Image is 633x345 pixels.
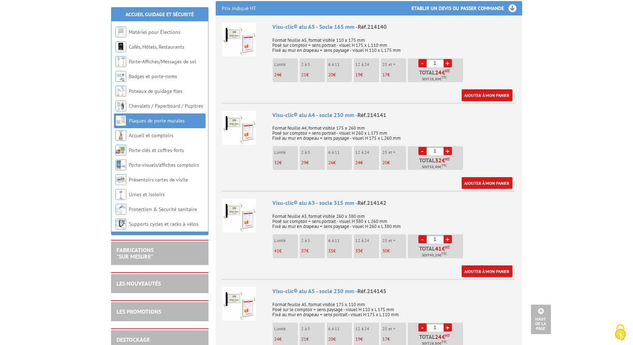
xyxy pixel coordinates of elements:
[356,248,361,254] span: 33
[418,59,427,67] a: -
[442,334,445,340] span: €
[383,72,406,77] p: €
[129,73,177,80] a: Badges et porte-noms
[274,326,298,331] p: L'unité
[383,326,406,331] p: 25 et +
[422,164,447,170] span: Soit €
[356,326,379,331] p: 12 à 24
[302,150,325,155] p: 2 à 5
[274,72,280,78] span: 24
[383,337,406,342] p: €
[412,1,522,15] h3: Etablir un devis ou passer commande
[117,336,150,343] a: DESTOCKAGE
[435,157,442,163] span: 32
[356,238,379,243] p: 12 à 24
[444,323,452,332] a: +
[115,145,126,156] img: Porte-clés et coffres-forts
[273,209,516,229] p: Format feuille A3, format visible 260 x 380 mm Posé sur comptoir = sens portrait - visuel H 380 x...
[383,160,406,165] p: €
[222,111,256,145] img: Visu-clic® alu A4 - socle 230 mm
[445,68,450,73] sup: HT
[129,88,183,94] a: Poteaux de guidage files
[115,160,126,170] img: Porte-visuels/affiches comptoirs
[115,41,126,52] img: Cafés, Hôtels, Restaurants
[129,162,199,168] a: Porte-visuels/affiches comptoirs
[383,160,388,166] span: 20
[329,336,334,342] span: 20
[430,164,439,170] span: 38,40
[444,235,452,243] a: +
[410,246,463,258] p: Total
[302,326,325,331] p: 2 à 5
[274,248,298,254] p: €
[129,221,198,227] a: Supports cycles et racks à vélos
[302,238,325,243] p: 2 à 5
[129,147,184,153] a: Porte-clés et coffres-forts
[302,160,307,166] span: 29
[383,248,406,254] p: €
[302,72,307,78] span: 21
[356,248,379,254] p: €
[129,176,188,183] a: Présentoirs cartes de visite
[611,323,629,341] img: Cookies (fenêtre modale)
[441,252,447,256] sup: TTC
[273,287,516,295] div: Visu-clic® alu A5 - socle 230 mm -
[329,72,352,77] p: €
[273,33,516,53] p: Format feuille A5, format visible 110 x 175 mm Posé sur comptoir = sens portrait - visuel H 175 x...
[274,150,298,155] p: L'unité
[129,29,180,35] a: Matériel pour Élections
[445,245,450,250] sup: HT
[302,248,325,254] p: €
[117,308,161,315] a: LES PROMOTIONS
[274,160,298,165] p: €
[222,1,256,15] p: Prix indiqué HT
[273,121,516,141] p: Format feuille A4, format visible 175 x 260 mm Posé sur comptoir = sens portrait - visuel H 260 x...
[129,103,203,109] a: Chevalets / Paperboard / Pupitres
[115,174,126,185] img: Présentoirs cartes de visite
[115,71,126,82] img: Badges et porte-noms
[356,160,379,165] p: €
[462,265,513,277] a: Ajouter à mon panier
[115,189,126,200] img: Urnes et isoloirs
[418,323,427,332] a: -
[441,163,447,167] sup: TTC
[129,132,173,139] a: Accueil et comptoirs
[302,72,325,77] p: €
[329,238,352,243] p: 6 à 11
[129,117,185,124] a: Plaques de porte murales
[302,62,325,67] p: 2 à 5
[358,199,387,206] span: Réf.214142
[441,340,447,344] sup: TTC
[115,100,126,111] img: Chevalets / Paperboard / Pupitres
[442,246,445,251] span: €
[356,72,361,78] span: 19
[129,58,196,65] a: Porte-Affiches/Messages de sol
[274,248,280,254] span: 41
[115,219,126,229] img: Supports cycles et racks à vélos
[441,75,447,79] sup: TTC
[383,62,406,67] p: 25 et +
[442,70,445,75] span: €
[274,62,298,67] p: L'unité
[445,157,450,162] sup: HT
[329,150,352,155] p: 6 à 11
[383,150,406,155] p: 25 et +
[356,337,379,342] p: €
[383,248,388,254] span: 30
[435,334,442,340] span: 24
[356,160,361,166] span: 24
[222,199,256,233] img: Visu-clic® alu A3 - socle 315 mm
[274,160,280,166] span: 32
[410,157,463,170] p: Total
[462,177,513,189] a: Ajouter à mon panier
[115,204,126,215] img: Protection & Sécurité sanitaire
[117,280,161,287] a: LES NOUVEAUTÉS
[129,191,165,198] a: Urnes et isoloirs
[329,72,334,78] span: 20
[418,147,427,155] a: -
[358,23,387,30] span: Réf.214140
[274,238,298,243] p: L'unité
[302,160,325,165] p: €
[129,206,197,212] a: Protection & Sécurité sanitaire
[358,111,387,118] span: Réf.214141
